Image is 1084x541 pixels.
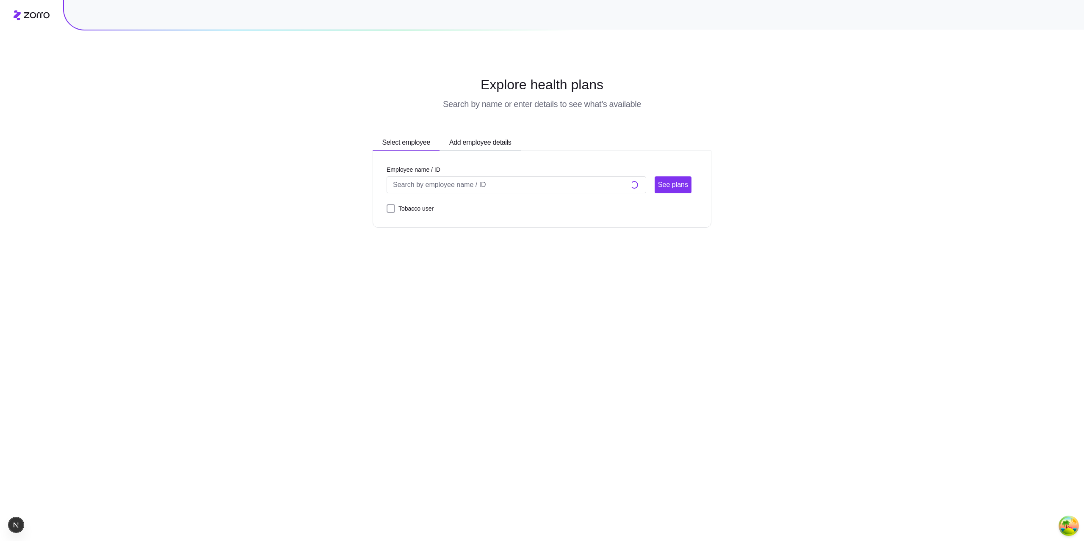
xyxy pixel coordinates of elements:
[382,137,430,148] span: Select employee
[658,180,688,190] span: See plans
[387,176,646,193] input: Search by employee name / ID
[443,98,641,110] h3: Search by name or enter details to see what’s available
[655,176,691,193] button: See plans
[332,74,752,95] h1: Explore health plans
[449,137,512,148] span: Add employee details
[1060,517,1077,534] button: Open Tanstack query devtools
[395,203,434,214] label: Tobacco user
[387,165,440,175] label: Employee name / ID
